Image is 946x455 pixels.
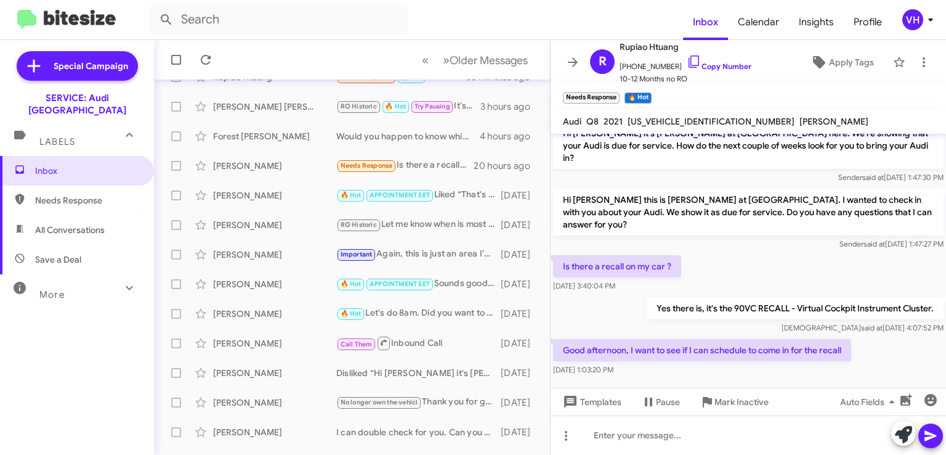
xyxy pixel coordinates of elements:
[799,116,868,127] span: [PERSON_NAME]
[796,51,887,73] button: Apply Tags
[892,9,932,30] button: VH
[336,367,501,379] div: Disliked “Hi [PERSON_NAME] it's [PERSON_NAME] at [GEOGRAPHIC_DATA]. I just wanted to check back i...
[341,340,373,348] span: Call Them
[213,337,336,350] div: [PERSON_NAME]
[39,289,65,300] span: More
[213,248,336,261] div: [PERSON_NAME]
[422,52,429,68] span: «
[553,339,851,361] p: Good afternoon, I want to see if I can schedule to come in for the recall
[625,92,651,104] small: 🔥 Hot
[341,162,393,170] span: Needs Response
[656,391,680,413] span: Pause
[336,130,480,142] div: Would you happen to know which service the last dealer did? I have on record from [DATE] with us ...
[683,4,728,40] a: Inbox
[341,398,418,406] span: No longer own the vehicl
[586,116,599,127] span: Q8
[341,309,362,318] span: 🔥 Hot
[450,54,528,67] span: Older Messages
[39,136,75,147] span: Labels
[863,239,885,248] span: said at
[414,102,450,110] span: Try Pausing
[213,189,336,202] div: [PERSON_NAME]
[501,367,540,379] div: [DATE]
[336,188,501,202] div: Liked “That's fine, I'll put you in the schedule for 8:30am.”
[17,51,138,81] a: Special Campaign
[620,54,751,73] span: [PHONE_NUMBER]
[839,239,944,248] span: Sender [DATE] 1:47:27 PM
[553,122,944,169] p: Hi [PERSON_NAME] it's [PERSON_NAME] at [GEOGRAPHIC_DATA] here. We're showing that your Audi is du...
[560,391,621,413] span: Templates
[341,250,373,258] span: Important
[213,219,336,231] div: [PERSON_NAME]
[341,102,377,110] span: RO Historic
[829,51,874,73] span: Apply Tags
[336,158,474,173] div: Is there a recall on my vehicle or something?
[213,396,336,409] div: [PERSON_NAME]
[501,189,540,202] div: [DATE]
[35,253,81,266] span: Save a Deal
[861,323,883,332] span: said at
[501,278,540,290] div: [DATE]
[501,248,540,261] div: [DATE]
[213,426,336,438] div: [PERSON_NAME]
[336,99,480,113] div: It's up to you. An oil change is included in regular service. You're overdue for the service.
[631,391,690,413] button: Pause
[563,116,581,127] span: Audi
[599,52,607,72] span: R
[336,335,501,351] div: Inbound Call
[54,60,128,72] span: Special Campaign
[385,102,406,110] span: 🔥 Hot
[840,391,899,413] span: Auto Fields
[501,219,540,231] div: [DATE]
[501,426,540,438] div: [DATE]
[35,194,140,207] span: Needs Response
[474,160,540,172] div: 20 hours ago
[604,116,623,127] span: 2021
[553,255,681,277] p: Is there a recall on my car ?
[435,47,535,73] button: Next
[415,47,535,73] nav: Page navigation example
[336,395,501,409] div: Thank you for getting back to me. I will update my records.
[341,221,377,229] span: RO Historic
[690,391,778,413] button: Mark Inactive
[844,4,892,40] a: Profile
[35,224,105,236] span: All Conversations
[862,173,884,182] span: said at
[336,247,501,261] div: Again, this is just an area I'm passionate about. I worked at Google for many years where we were...
[213,308,336,320] div: [PERSON_NAME]
[341,280,362,288] span: 🔥 Hot
[336,277,501,291] div: Sounds good, we'll see you [DATE]. Have a great weekend!
[370,191,430,199] span: APPOINTMENT SET
[551,391,631,413] button: Templates
[501,396,540,409] div: [DATE]
[213,130,336,142] div: Forest [PERSON_NAME]
[553,189,944,236] p: Hi [PERSON_NAME] this is [PERSON_NAME] at [GEOGRAPHIC_DATA]. I wanted to check in with you about ...
[336,306,501,321] div: Let's do 8am. Did you want to do only the oil change or the full service? Our records show you ar...
[35,165,140,177] span: Inbox
[480,130,540,142] div: 4 hours ago
[501,308,540,320] div: [DATE]
[370,280,430,288] span: APPOINTMENT SET
[728,4,789,40] span: Calendar
[782,323,944,332] span: [DEMOGRAPHIC_DATA] [DATE] 4:07:52 PM
[647,297,944,319] p: Yes there is, it's the 90VC RECALL - Virtual Cockpit Instrument Cluster.
[830,391,909,413] button: Auto Fields
[341,191,362,199] span: 🔥 Hot
[620,73,751,85] span: 10-12 Months no RO
[620,39,751,54] span: Rupiao Htuang
[838,173,944,182] span: Sender [DATE] 1:47:30 PM
[414,47,436,73] button: Previous
[213,278,336,290] div: [PERSON_NAME]
[213,100,336,113] div: [PERSON_NAME] [PERSON_NAME]
[789,4,844,40] a: Insights
[628,116,794,127] span: [US_VEHICLE_IDENTIFICATION_NUMBER]
[687,62,751,71] a: Copy Number
[336,426,501,438] div: I can double check for you. Can you please provide your current mileage or an estimate of it?
[563,92,620,104] small: Needs Response
[480,100,540,113] div: 3 hours ago
[213,367,336,379] div: [PERSON_NAME]
[213,160,336,172] div: [PERSON_NAME]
